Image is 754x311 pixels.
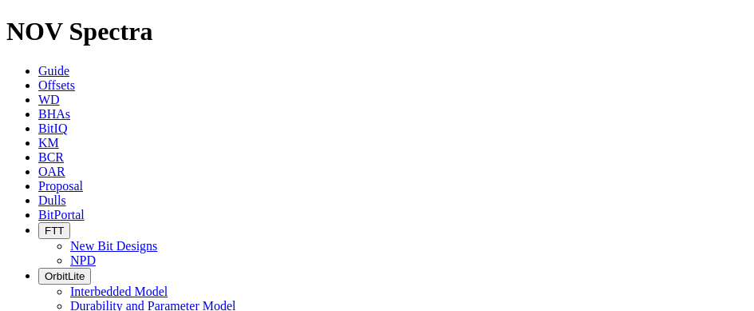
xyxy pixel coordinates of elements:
a: BitIQ [38,122,67,135]
a: Guide [38,64,69,78]
a: Offsets [38,78,75,92]
span: FTT [45,225,64,237]
button: OrbitLite [38,268,91,285]
a: NPD [70,253,96,267]
a: BCR [38,150,64,164]
a: Interbedded Model [70,285,168,298]
span: OrbitLite [45,270,85,282]
a: OAR [38,165,65,178]
a: KM [38,136,59,150]
a: BitPortal [38,208,85,221]
a: WD [38,93,60,106]
h1: NOV Spectra [6,17,748,46]
a: BHAs [38,107,70,121]
a: New Bit Designs [70,239,157,253]
a: Proposal [38,179,83,193]
a: Dulls [38,193,66,207]
button: FTT [38,222,70,239]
